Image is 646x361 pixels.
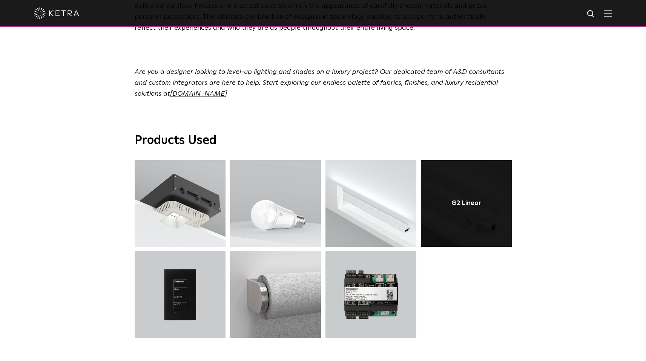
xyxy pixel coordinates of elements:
h3: Products Used [135,133,512,149]
img: Hamburger%20Nav.svg [604,9,612,17]
a: G2 Linear [451,200,481,207]
img: search icon [586,9,596,19]
span: Are you a designer looking to level-up lighting and shades on a luxury project? Our dedicated tea... [135,69,504,97]
a: [DOMAIN_NAME] [170,90,227,97]
img: ketra-logo-2019-white [34,8,79,19]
